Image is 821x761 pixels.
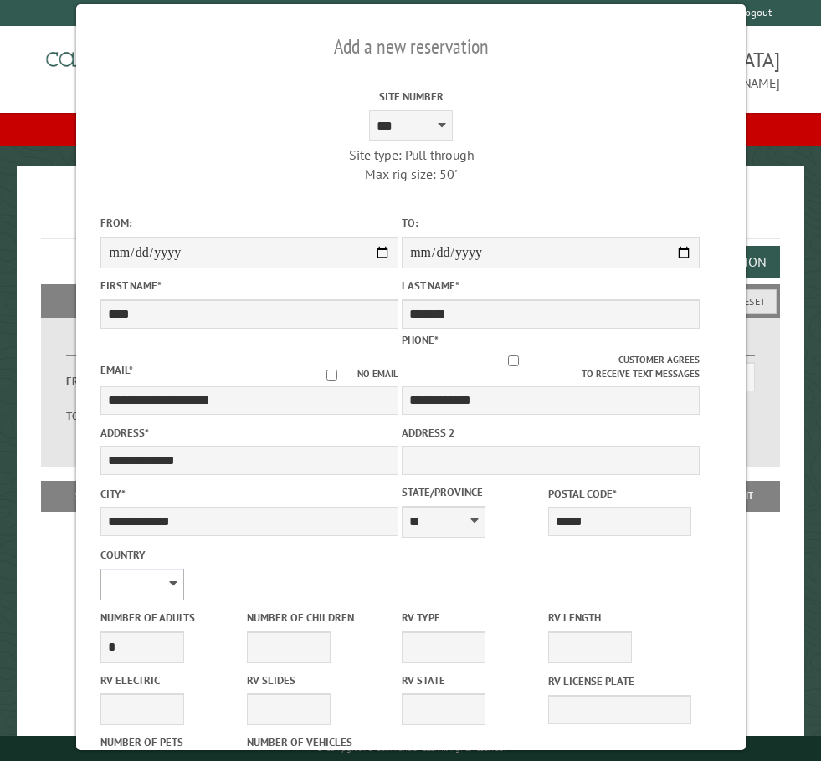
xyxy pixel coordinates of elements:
[247,734,390,750] label: Number of Vehicles
[100,363,133,377] label: Email
[262,146,560,164] div: Site type: Pull through
[247,610,390,626] label: Number of Children
[402,333,439,347] label: Phone
[100,278,398,294] label: First Name
[262,89,560,105] label: Site Number
[727,289,777,314] button: Reset
[100,734,244,750] label: Number of Pets
[402,353,700,381] label: Customer agrees to receive text messages
[66,408,108,424] label: To:
[41,193,780,239] h1: Reservations
[100,215,398,231] label: From:
[247,672,390,688] label: RV Slides
[408,355,618,366] input: Customer agrees to receive text messages
[66,337,234,356] label: Dates
[547,486,690,502] label: Postal Code
[100,547,398,563] label: Country
[402,278,700,294] label: Last Name
[66,373,108,389] label: From:
[402,425,700,441] label: Address 2
[100,610,244,626] label: Number of Adults
[262,165,560,183] div: Max rig size: 50'
[402,484,545,500] label: State/Province
[402,672,545,688] label: RV State
[100,486,398,502] label: City
[41,33,250,98] img: Campground Commander
[316,743,505,753] small: © Campground Commander LLC. All rights reserved.
[100,672,244,688] label: RV Electric
[41,284,780,316] h2: Filters
[306,370,357,380] input: No email
[49,481,120,511] th: Site
[402,215,700,231] label: To:
[547,610,690,626] label: RV Length
[547,673,690,689] label: RV License Plate
[306,367,398,381] label: No email
[100,425,398,441] label: Address
[402,610,545,626] label: RV Type
[100,31,721,63] h2: Add a new reservation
